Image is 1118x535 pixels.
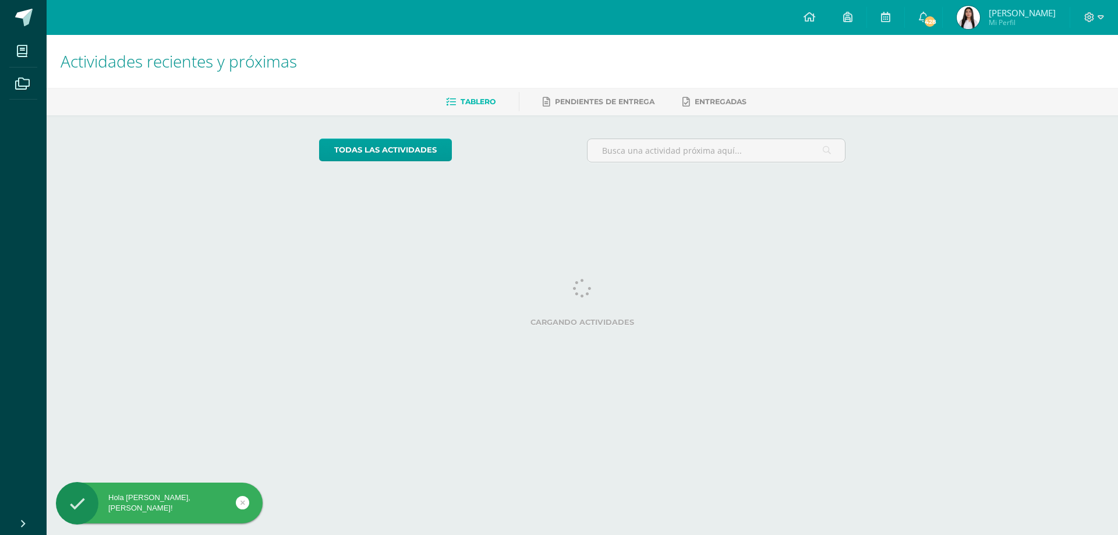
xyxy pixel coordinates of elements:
[695,97,746,106] span: Entregadas
[588,139,845,162] input: Busca una actividad próxima aquí...
[924,15,936,28] span: 428
[61,50,297,72] span: Actividades recientes y próximas
[989,17,1056,27] span: Mi Perfil
[682,93,746,111] a: Entregadas
[989,7,1056,19] span: [PERSON_NAME]
[543,93,654,111] a: Pendientes de entrega
[56,493,263,513] div: Hola [PERSON_NAME], [PERSON_NAME]!
[319,139,452,161] a: todas las Actividades
[319,318,846,327] label: Cargando actividades
[461,97,496,106] span: Tablero
[957,6,980,29] img: f328cce2ab71f1c7e95c970992ff34d5.png
[555,97,654,106] span: Pendientes de entrega
[446,93,496,111] a: Tablero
